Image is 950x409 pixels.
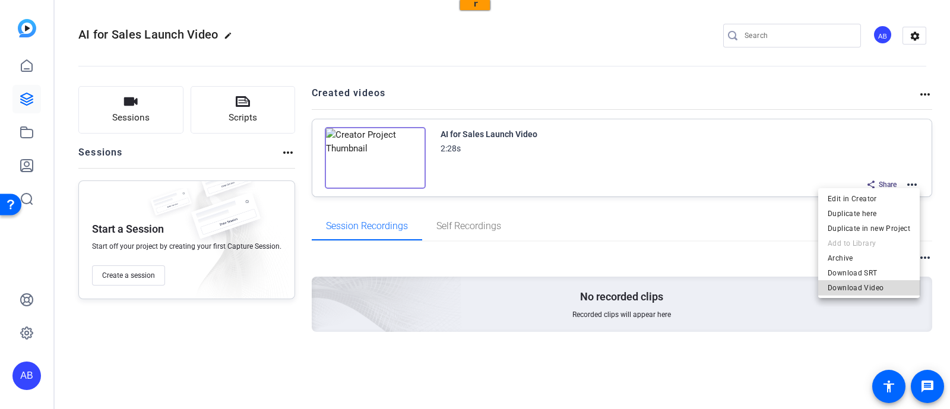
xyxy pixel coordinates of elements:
span: Duplicate here [828,206,910,220]
span: Edit in Creator [828,191,910,205]
img: blueamy [27,4,42,19]
span: Download SRT [828,265,910,280]
input: ASIN [160,4,217,20]
input: ASIN, PO, Alias, + more... [61,5,156,20]
button: LOAD [217,4,243,20]
span: Download Video [828,280,910,294]
span: Duplicate in new Project [828,221,910,235]
span: Archive [828,251,910,265]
